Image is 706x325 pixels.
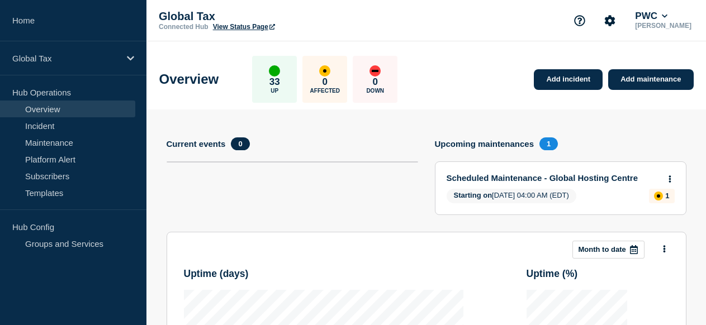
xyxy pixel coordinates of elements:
[184,268,463,280] h3: Uptime ( days )
[654,192,663,200] div: affected
[269,77,280,88] p: 33
[633,22,694,30] p: [PERSON_NAME]
[319,65,330,77] div: affected
[213,23,275,31] a: View Status Page
[159,23,209,31] p: Connected Hub
[12,54,120,63] p: Global Tax
[323,77,328,88] p: 0
[447,189,576,203] span: [DATE] 04:00 AM (EDT)
[598,9,622,32] button: Account settings
[568,9,591,32] button: Support
[269,65,280,77] div: up
[167,139,226,149] h4: Current events
[665,192,669,200] p: 1
[534,69,603,90] a: Add incident
[435,139,534,149] h4: Upcoming maintenances
[369,65,381,77] div: down
[231,137,249,150] span: 0
[159,10,382,23] p: Global Tax
[579,245,626,254] p: Month to date
[159,71,219,87] h1: Overview
[310,88,340,94] p: Affected
[366,88,384,94] p: Down
[373,77,378,88] p: 0
[633,11,670,22] button: PWC
[527,268,669,280] h3: Uptime ( % )
[572,241,645,259] button: Month to date
[539,137,558,150] span: 1
[447,173,660,183] a: Scheduled Maintenance - Global Hosting Centre
[454,191,492,199] span: Starting on
[271,88,278,94] p: Up
[608,69,693,90] a: Add maintenance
